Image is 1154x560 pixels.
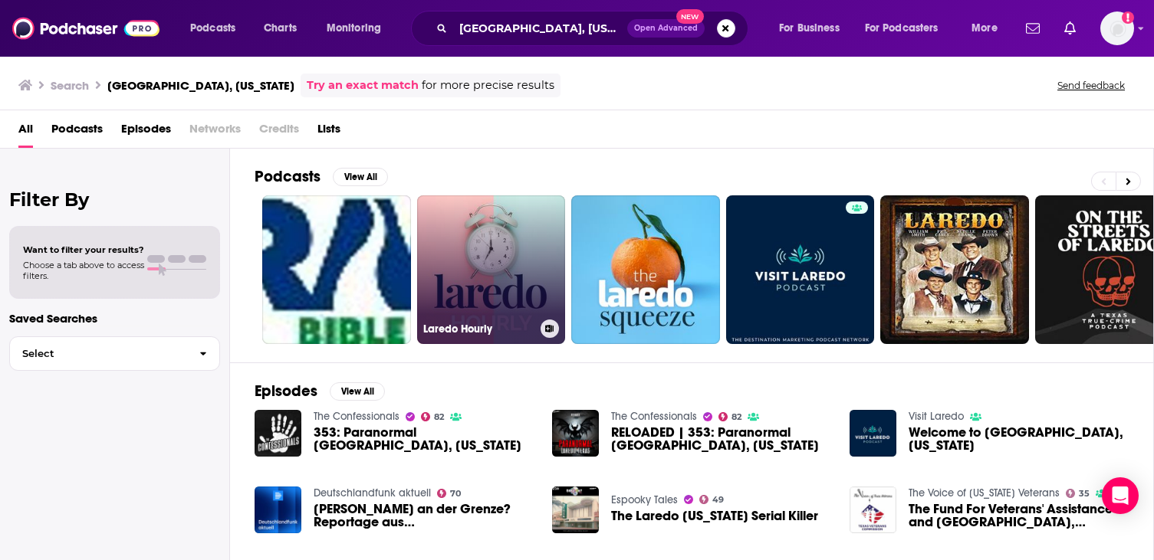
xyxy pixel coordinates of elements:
[453,16,627,41] input: Search podcasts, credits, & more...
[634,25,698,32] span: Open Advanced
[909,503,1129,529] span: The Fund For Veterans' Assistance and [GEOGRAPHIC_DATA], [US_STATE], Working Together for Veterans
[18,116,33,148] a: All
[712,496,724,503] span: 49
[732,414,741,421] span: 82
[972,18,998,39] span: More
[259,116,299,148] span: Credits
[255,410,301,457] img: 353: Paranormal Laredo, Texas
[314,426,534,452] span: 353: Paranormal [GEOGRAPHIC_DATA], [US_STATE]
[718,412,742,421] a: 82
[330,382,385,401] button: View All
[314,426,534,452] a: 353: Paranormal Laredo, Texas
[307,77,419,94] a: Try an exact match
[437,489,462,498] a: 70
[611,426,831,452] span: RELOADED | 353: Paranormal [GEOGRAPHIC_DATA], [US_STATE]
[1020,15,1046,41] a: Show notifications dropdown
[121,116,171,148] a: Episodes
[1079,490,1090,497] span: 35
[1102,477,1139,514] div: Open Intercom Messenger
[9,188,220,211] h2: Filter By
[12,14,159,43] img: Podchaser - Follow, Share and Rate Podcasts
[1122,11,1134,24] svg: Add a profile image
[254,16,306,41] a: Charts
[434,414,444,421] span: 82
[676,9,704,24] span: New
[179,16,255,41] button: open menu
[51,116,103,148] a: Podcasts
[107,78,294,93] h3: [GEOGRAPHIC_DATA], [US_STATE]
[426,11,763,46] div: Search podcasts, credits, & more...
[909,426,1129,452] a: Welcome to Laredo, Texas
[417,195,566,344] a: Laredo Hourly
[9,336,220,371] button: Select
[314,410,399,423] a: The Confessionals
[255,382,385,401] a: EpisodesView All
[552,410,599,457] img: RELOADED | 353: Paranormal Laredo, Texas
[1100,11,1134,45] button: Show profile menu
[51,78,89,93] h3: Search
[333,168,388,186] button: View All
[611,509,818,522] span: The Laredo [US_STATE] Serial Killer
[865,18,939,39] span: For Podcasters
[699,495,725,504] a: 49
[611,493,678,506] a: Espooky Tales
[1058,15,1082,41] a: Show notifications dropdown
[1100,11,1134,45] span: Logged in as adrian.villarreal
[552,486,599,533] img: The Laredo Texas Serial Killer
[23,260,144,281] span: Choose a tab above to access filters.
[317,116,340,148] a: Lists
[1053,79,1129,92] button: Send feedback
[255,167,321,186] h2: Podcasts
[909,410,964,423] a: Visit Laredo
[850,410,896,457] img: Welcome to Laredo, Texas
[255,167,388,186] a: PodcastsView All
[314,486,431,499] a: Deutschlandfunk aktuell
[611,426,831,452] a: RELOADED | 353: Paranormal Laredo, Texas
[23,244,144,255] span: Want to filter your results?
[314,503,534,529] span: [PERSON_NAME] an der Grenze? Reportage aus [GEOGRAPHIC_DATA], [US_STATE]
[611,509,818,522] a: The Laredo Texas Serial Killer
[850,486,896,533] img: The Fund For Veterans' Assistance and Laredo, Texas, Working Together for Veterans
[423,323,534,336] h3: Laredo Hourly
[855,16,961,41] button: open menu
[961,16,1017,41] button: open menu
[327,18,381,39] span: Monitoring
[189,116,241,148] span: Networks
[611,410,697,423] a: The Confessionals
[190,18,235,39] span: Podcasts
[1066,489,1090,498] a: 35
[909,503,1129,529] a: The Fund For Veterans' Assistance and Laredo, Texas, Working Together for Veterans
[10,349,187,359] span: Select
[909,426,1129,452] span: Welcome to [GEOGRAPHIC_DATA], [US_STATE]
[422,77,554,94] span: for more precise results
[314,503,534,529] a: Krise an der Grenze? Reportage aus Laredo, Texas
[627,19,705,38] button: Open AdvancedNew
[264,18,297,39] span: Charts
[316,16,401,41] button: open menu
[255,486,301,533] img: Krise an der Grenze? Reportage aus Laredo, Texas
[909,486,1060,499] a: The Voice of Texas Veterans
[1100,11,1134,45] img: User Profile
[9,311,220,326] p: Saved Searches
[450,490,461,497] span: 70
[255,382,317,401] h2: Episodes
[768,16,859,41] button: open menu
[779,18,840,39] span: For Business
[421,412,445,421] a: 82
